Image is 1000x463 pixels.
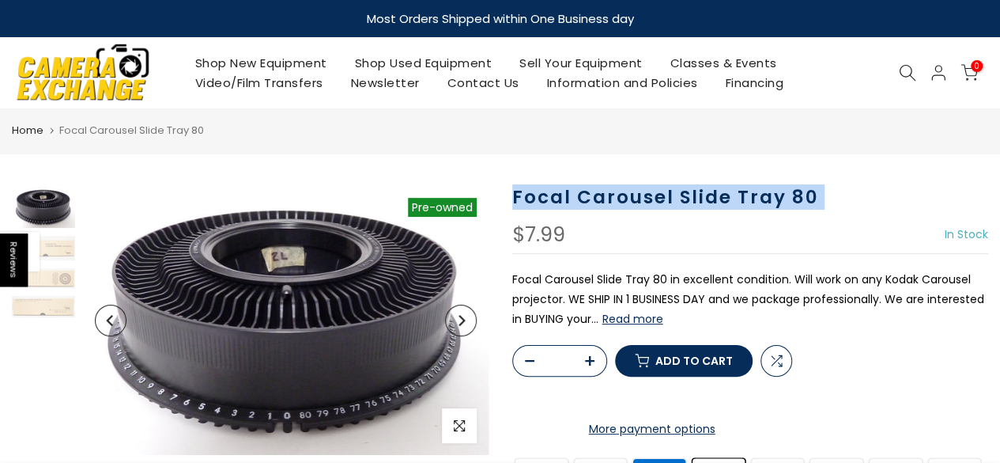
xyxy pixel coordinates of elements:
[506,53,657,73] a: Sell Your Equipment
[59,123,204,138] span: Focal Carousel Slide Tray 80
[181,73,337,93] a: Video/Film Transfers
[711,73,798,93] a: Financing
[433,73,533,93] a: Contact Us
[960,64,978,82] a: 0
[341,53,506,73] a: Shop Used Equipment
[655,355,733,366] span: Add to cart
[971,60,983,72] span: 0
[83,186,489,455] img: Focal Carousel Slide Tray 80 Projection Equipment - Trays Focal FOCAL80
[512,225,565,245] div: $7.99
[12,268,75,288] img: Focal Carousel Slide Tray 80 Projection Equipment - Trays Focal FOCAL80
[12,296,75,317] img: Focal Carousel Slide Tray 80 Projection Equipment - Trays Focal FOCAL80
[445,305,477,336] button: Next
[12,186,75,228] img: Focal Carousel Slide Tray 80 Projection Equipment - Trays Focal FOCAL80
[656,53,791,73] a: Classes & Events
[615,345,753,377] button: Add to cart
[945,226,988,242] span: In Stock
[512,270,989,330] p: Focal Carousel Slide Tray 80 in excellent condition. Will work on any Kodak Carousel projector. W...
[12,236,75,260] img: Focal Carousel Slide Tray 80 Projection Equipment - Trays Focal FOCAL80
[95,305,126,336] button: Previous
[181,53,341,73] a: Shop New Equipment
[367,10,634,27] strong: Most Orders Shipped within One Business day
[512,419,792,439] a: More payment options
[337,73,433,93] a: Newsletter
[602,312,663,326] button: Read more
[512,186,989,209] h1: Focal Carousel Slide Tray 80
[12,123,43,139] a: Home
[533,73,711,93] a: Information and Policies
